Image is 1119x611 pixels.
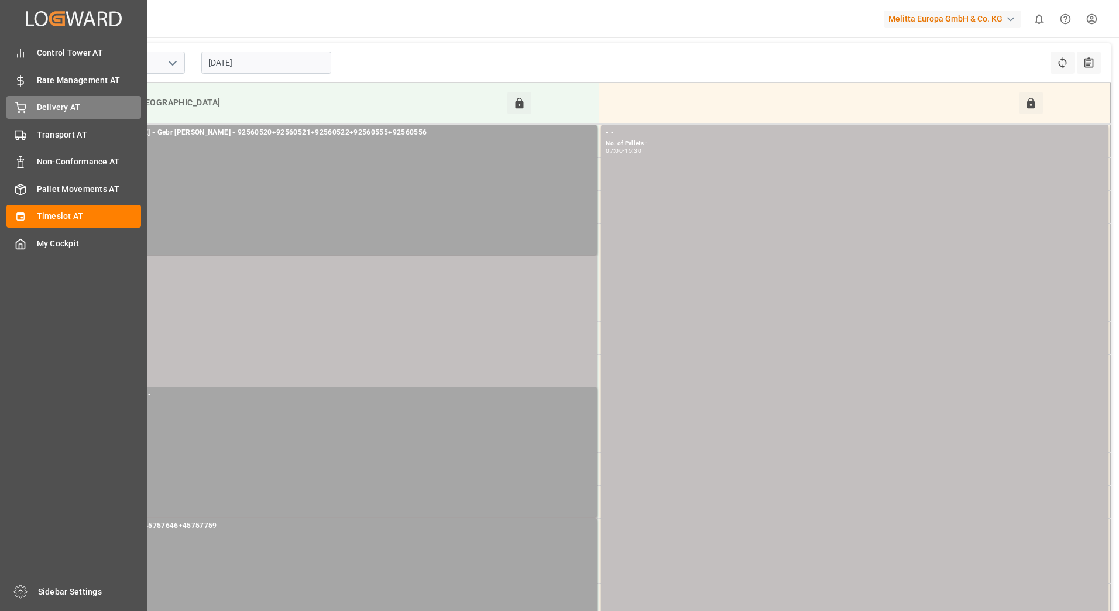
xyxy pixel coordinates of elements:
[6,177,141,200] a: Pallet Movements AT
[884,11,1021,28] div: Melitta Europa GmbH & Co. KG
[94,127,592,139] div: [PERSON_NAME] - Gebr [PERSON_NAME] - 92560520+92560521+92560522+92560555+92560556
[37,238,142,250] span: My Cockpit
[163,54,181,72] button: open menu
[38,586,143,598] span: Sidebar Settings
[37,47,142,59] span: Control Tower AT
[623,148,624,153] div: -
[1052,6,1079,32] button: Help Center
[201,52,331,74] input: DD-MM-YYYY
[37,74,142,87] span: Rate Management AT
[624,148,641,153] div: 15:30
[94,532,592,542] div: No. of Pallets - 33
[94,389,592,401] div: Other - Others - -
[94,520,592,532] div: Sama - Sama - 45757646+45757759
[6,42,141,64] a: Control Tower AT
[6,205,141,228] a: Timeslot AT
[1026,6,1052,32] button: show 0 new notifications
[37,156,142,168] span: Non-Conformance AT
[606,139,1104,149] div: No. of Pallets -
[97,92,507,114] div: Inbound [GEOGRAPHIC_DATA]
[6,232,141,255] a: My Cockpit
[37,183,142,195] span: Pallet Movements AT
[6,68,141,91] a: Rate Management AT
[606,148,623,153] div: 07:00
[6,150,141,173] a: Non-Conformance AT
[94,139,592,149] div: No. of Pallets - 41
[606,127,1104,139] div: - -
[6,123,141,146] a: Transport AT
[6,96,141,119] a: Delivery AT
[37,101,142,114] span: Delivery AT
[37,210,142,222] span: Timeslot AT
[884,8,1026,30] button: Melitta Europa GmbH & Co. KG
[37,129,142,141] span: Transport AT
[94,401,592,411] div: No. of Pallets -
